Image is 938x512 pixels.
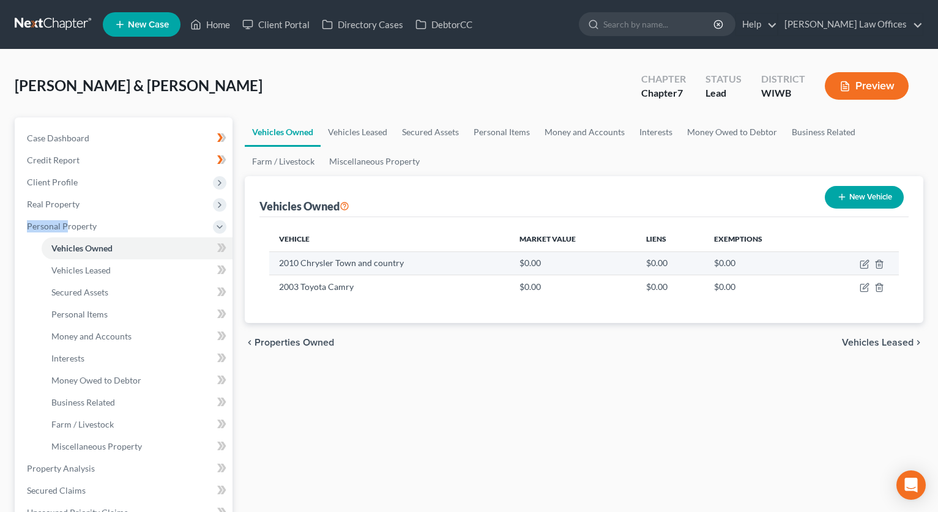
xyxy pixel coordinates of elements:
a: Secured Assets [395,117,466,147]
th: Liens [636,227,705,251]
td: $0.00 [510,251,636,275]
a: Interests [632,117,680,147]
a: Farm / Livestock [245,147,322,176]
td: $0.00 [636,275,705,299]
span: [PERSON_NAME] & [PERSON_NAME] [15,76,262,94]
span: Secured Assets [51,287,108,297]
span: Real Property [27,199,80,209]
span: Interests [51,353,84,363]
a: Interests [42,347,233,369]
span: Vehicles Leased [51,265,111,275]
a: Directory Cases [316,13,409,35]
a: Money and Accounts [42,325,233,347]
span: Client Profile [27,177,78,187]
div: WIWB [761,86,805,100]
input: Search by name... [603,13,715,35]
div: Vehicles Owned [259,199,349,213]
a: Help [736,13,777,35]
td: $0.00 [704,251,817,275]
div: Lead [705,86,742,100]
a: Farm / Livestock [42,414,233,436]
span: Vehicles Leased [842,338,914,347]
td: $0.00 [510,275,636,299]
a: Vehicles Owned [42,237,233,259]
th: Exemptions [704,227,817,251]
i: chevron_right [914,338,923,347]
a: Money Owed to Debtor [680,117,784,147]
a: Credit Report [17,149,233,171]
span: Personal Items [51,309,108,319]
span: Properties Owned [255,338,334,347]
th: Vehicle [269,227,510,251]
span: Money and Accounts [51,331,132,341]
a: Personal Items [42,303,233,325]
a: Personal Items [466,117,537,147]
a: Secured Assets [42,281,233,303]
a: Vehicles Leased [321,117,395,147]
a: Money Owed to Debtor [42,369,233,391]
span: Farm / Livestock [51,419,114,429]
td: 2003 Toyota Camry [269,275,510,299]
button: Vehicles Leased chevron_right [842,338,923,347]
div: Open Intercom Messenger [896,470,926,500]
div: Status [705,72,742,86]
div: Chapter [641,86,686,100]
span: 7 [677,87,683,98]
span: Secured Claims [27,485,86,495]
a: Vehicles Leased [42,259,233,281]
span: Credit Report [27,155,80,165]
a: Money and Accounts [537,117,632,147]
td: $0.00 [704,275,817,299]
th: Market Value [510,227,636,251]
span: Personal Property [27,221,97,231]
span: Property Analysis [27,463,95,473]
span: Case Dashboard [27,133,89,143]
a: Miscellaneous Property [42,436,233,458]
span: Miscellaneous Property [51,441,142,451]
a: Secured Claims [17,480,233,502]
a: Vehicles Owned [245,117,321,147]
a: DebtorCC [409,13,478,35]
div: District [761,72,805,86]
span: Money Owed to Debtor [51,375,141,385]
button: chevron_left Properties Owned [245,338,334,347]
button: New Vehicle [825,186,904,209]
td: 2010 Chrysler Town and country [269,251,510,275]
a: Miscellaneous Property [322,147,427,176]
a: Business Related [784,117,863,147]
button: Preview [825,72,909,100]
a: Home [184,13,236,35]
a: Client Portal [236,13,316,35]
span: New Case [128,20,169,29]
a: [PERSON_NAME] Law Offices [778,13,923,35]
span: Vehicles Owned [51,243,113,253]
td: $0.00 [636,251,705,275]
span: Business Related [51,397,115,407]
i: chevron_left [245,338,255,347]
a: Business Related [42,391,233,414]
a: Property Analysis [17,458,233,480]
a: Case Dashboard [17,127,233,149]
div: Chapter [641,72,686,86]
